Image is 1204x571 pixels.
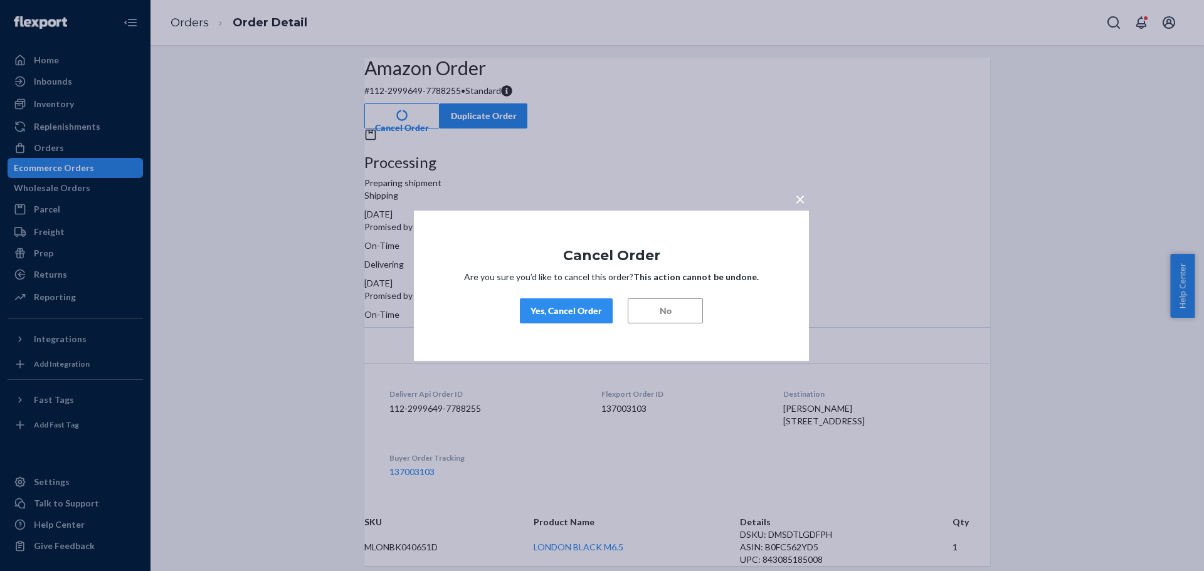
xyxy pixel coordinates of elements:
[451,248,771,263] h1: Cancel Order
[633,271,759,282] strong: This action cannot be undone.
[451,271,771,283] p: Are you sure you’d like to cancel this order?
[795,187,805,209] span: ×
[520,298,613,323] button: Yes, Cancel Order
[628,298,703,323] button: No
[531,305,602,317] div: Yes, Cancel Order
